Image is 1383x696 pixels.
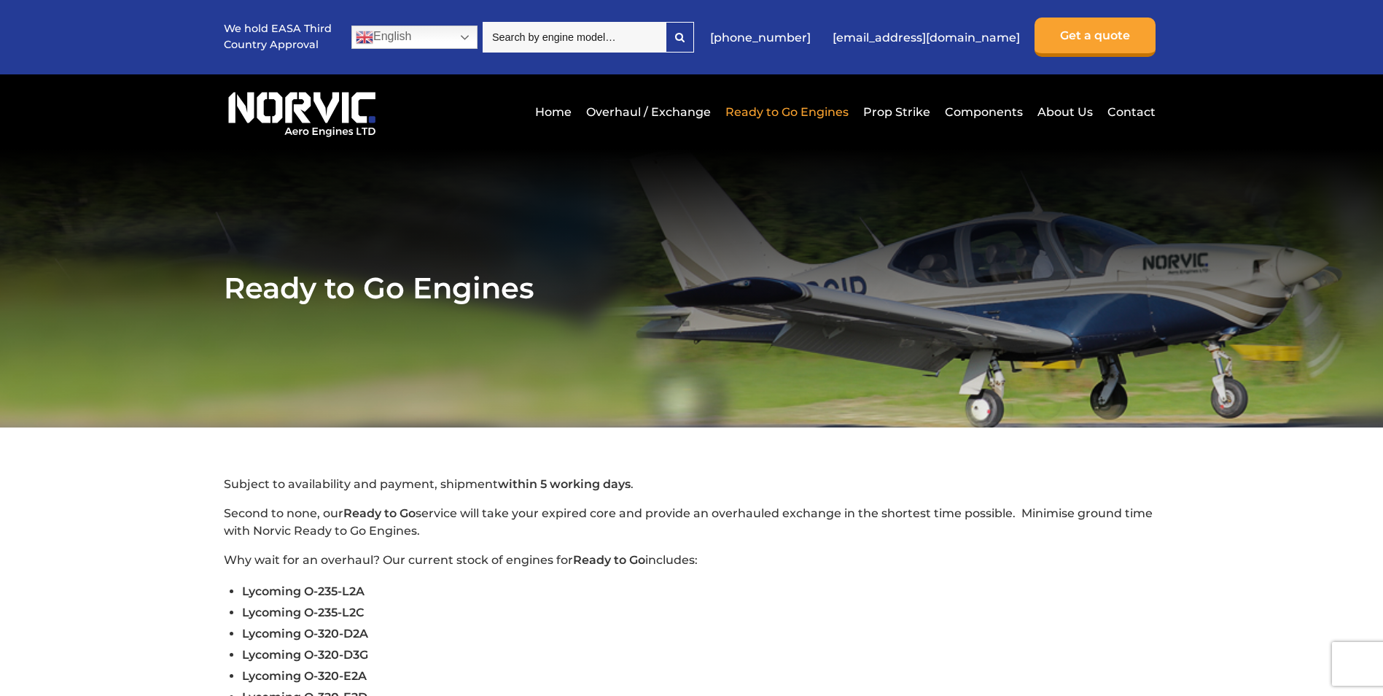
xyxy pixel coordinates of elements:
h1: Ready to Go Engines [224,270,1159,306]
strong: Ready to Go [343,506,416,520]
img: en [356,28,373,46]
img: Norvic Aero Engines logo [224,85,380,138]
strong: within 5 working days [498,477,631,491]
a: Contact [1104,94,1156,130]
span: Lycoming O-235-L2A [242,584,365,598]
span: Lycoming O-320-D3G [242,648,368,662]
p: We hold EASA Third Country Approval [224,21,333,53]
a: Components [941,94,1026,130]
a: Overhaul / Exchange [583,94,714,130]
a: Home [531,94,575,130]
input: Search by engine model… [483,22,666,53]
a: [EMAIL_ADDRESS][DOMAIN_NAME] [825,20,1027,55]
a: Get a quote [1035,18,1156,57]
span: Lycoming O-320-E2A [242,669,367,683]
p: Why wait for an overhaul? Our current stock of engines for includes: [224,552,1159,569]
a: [PHONE_NUMBER] [703,20,818,55]
a: Ready to Go Engines [722,94,852,130]
a: Prop Strike [860,94,934,130]
strong: Ready to Go [573,553,645,567]
span: Lycoming O-320-D2A [242,627,368,641]
p: Subject to availability and payment, shipment . [224,476,1159,493]
p: Second to none, our service will take your expired core and provide an overhauled exchange in the... [224,505,1159,540]
span: Lycoming O-235-L2C [242,606,365,619]
a: About Us [1034,94,1096,130]
a: English [351,26,478,49]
